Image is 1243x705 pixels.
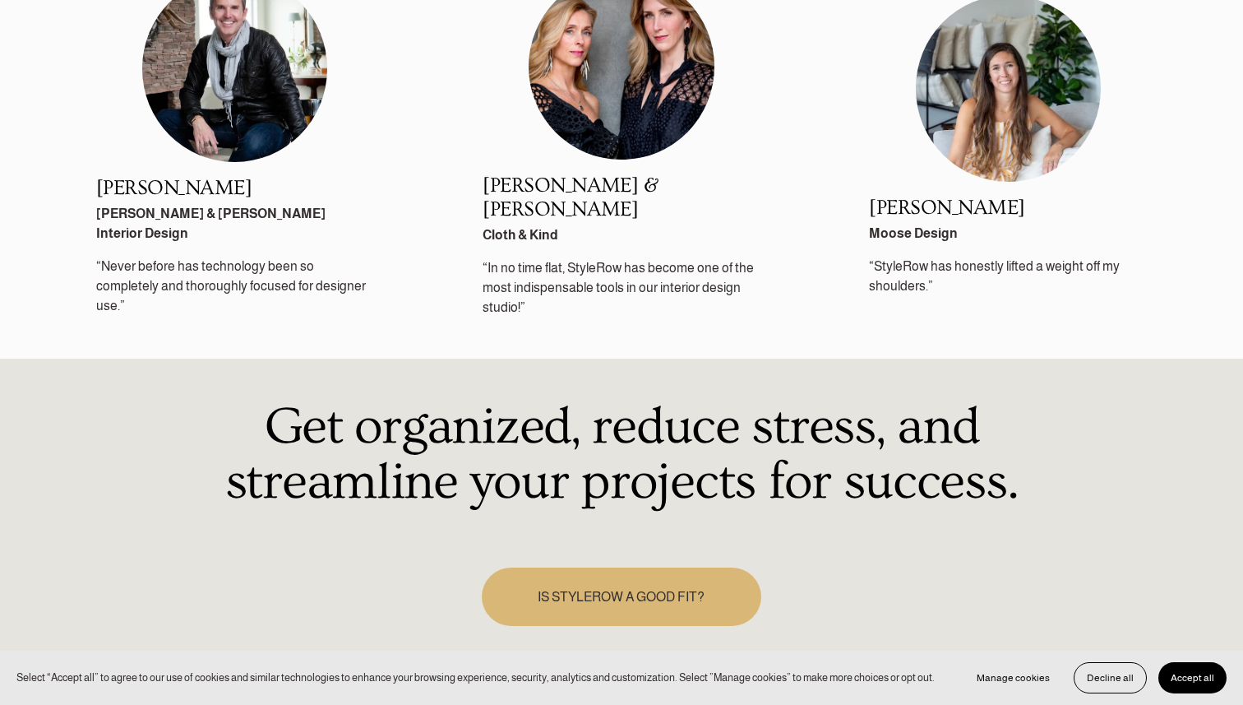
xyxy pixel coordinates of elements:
[16,670,935,685] p: Select “Accept all” to agree to our use of cookies and similar technologies to enhance your brows...
[869,226,958,240] strong: Moose Design
[977,672,1050,684] span: Manage cookies
[1171,672,1214,684] span: Accept all
[483,258,760,318] p: “In no time flat, StyleRow has become one of the most indispensable tools in our interior design ...
[483,174,760,221] h2: [PERSON_NAME] & [PERSON_NAME]
[96,257,374,316] p: “Never before has technology been so completely and thoroughly focused for designer use.”
[964,662,1062,693] button: Manage cookies
[194,400,1050,511] h1: Get organized, reduce stress, and streamline your projects for success.
[482,568,761,626] a: IS STYLEROW A GOOD FIT?
[483,228,558,242] strong: Cloth & Kind
[96,177,374,201] h2: [PERSON_NAME]
[869,197,1147,220] h2: [PERSON_NAME]
[1087,672,1134,684] span: Decline all
[869,257,1147,296] p: “StyleRow has honestly lifted a weight off my shoulders.”
[1074,662,1147,693] button: Decline all
[96,206,328,240] strong: [PERSON_NAME] & [PERSON_NAME] Interior Design
[1158,662,1227,693] button: Accept all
